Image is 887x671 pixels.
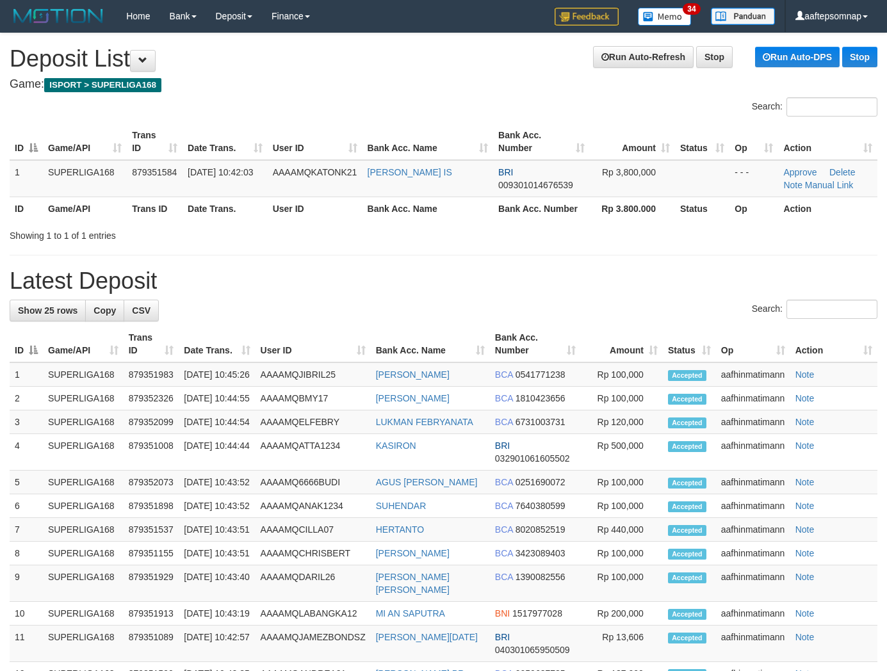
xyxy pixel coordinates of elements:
span: AAAAMQKATONK21 [273,167,357,177]
td: 1 [10,160,43,197]
a: AGUS [PERSON_NAME] [376,477,478,487]
td: aafhinmatimann [716,387,790,410]
span: Copy 3423089403 to clipboard [516,548,566,558]
td: SUPERLIGA168 [43,410,124,434]
h4: Game: [10,78,877,91]
td: 11 [10,626,43,662]
td: AAAAMQBMY17 [256,387,371,410]
a: Show 25 rows [10,300,86,321]
span: Accepted [668,501,706,512]
td: Rp 100,000 [581,387,662,410]
span: Copy 032901061605502 to clipboard [495,453,570,464]
th: User ID: activate to sort column ascending [268,124,362,160]
td: [DATE] 10:44:55 [179,387,255,410]
a: Manual Link [805,180,854,190]
td: 879351929 [124,565,179,602]
td: 5 [10,471,43,494]
th: ID: activate to sort column descending [10,326,43,362]
td: 4 [10,434,43,471]
td: [DATE] 10:43:40 [179,565,255,602]
a: Run Auto-DPS [755,47,840,67]
span: BCA [495,572,513,582]
td: SUPERLIGA168 [43,518,124,542]
th: Action: activate to sort column ascending [778,124,877,160]
span: Accepted [668,609,706,620]
td: aafhinmatimann [716,565,790,602]
td: 879351537 [124,518,179,542]
td: Rp 200,000 [581,602,662,626]
span: Accepted [668,633,706,643]
th: Bank Acc. Name [362,197,493,220]
th: Bank Acc. Name: activate to sort column ascending [371,326,490,362]
span: Copy 6731003731 to clipboard [516,417,566,427]
span: Copy 8020852519 to clipboard [516,524,566,535]
a: Note [795,417,815,427]
img: MOTION_logo.png [10,6,107,26]
span: BCA [495,501,513,511]
td: AAAAMQCILLA07 [256,518,371,542]
a: MI AN SAPUTRA [376,608,445,618]
th: Bank Acc. Number: activate to sort column ascending [490,326,582,362]
input: Search: [786,300,877,319]
a: Note [783,180,802,190]
td: SUPERLIGA168 [43,471,124,494]
th: Bank Acc. Number [493,197,590,220]
a: Note [795,369,815,380]
td: SUPERLIGA168 [43,565,124,602]
td: aafhinmatimann [716,518,790,542]
td: SUPERLIGA168 [43,626,124,662]
span: Accepted [668,441,706,452]
span: Accepted [668,370,706,381]
td: 879352073 [124,471,179,494]
span: 34 [683,3,700,15]
th: Action: activate to sort column ascending [790,326,877,362]
h1: Latest Deposit [10,268,877,294]
span: BCA [495,548,513,558]
a: Approve [783,167,817,177]
span: Copy 7640380599 to clipboard [516,501,566,511]
td: [DATE] 10:44:44 [179,434,255,471]
span: BCA [495,393,513,403]
td: aafhinmatimann [716,542,790,565]
td: [DATE] 10:43:51 [179,518,255,542]
a: LUKMAN FEBRYANATA [376,417,473,427]
td: [DATE] 10:44:54 [179,410,255,434]
td: Rp 120,000 [581,410,662,434]
a: SUHENDAR [376,501,427,511]
img: Feedback.jpg [555,8,619,26]
td: 3 [10,410,43,434]
span: ISPORT > SUPERLIGA168 [44,78,161,92]
td: aafhinmatimann [716,410,790,434]
span: Accepted [668,417,706,428]
td: SUPERLIGA168 [43,387,124,410]
th: Amount: activate to sort column ascending [590,124,675,160]
th: Trans ID: activate to sort column ascending [124,326,179,362]
td: aafhinmatimann [716,471,790,494]
a: Delete [829,167,855,177]
th: Date Trans.: activate to sort column ascending [179,326,255,362]
td: 879351155 [124,542,179,565]
td: aafhinmatimann [716,602,790,626]
span: Copy 1517977028 to clipboard [512,608,562,618]
a: Note [795,501,815,511]
td: SUPERLIGA168 [43,494,124,518]
td: 879351089 [124,626,179,662]
th: Status: activate to sort column ascending [663,326,716,362]
a: Copy [85,300,124,321]
td: AAAAMQJAMEZBONDSZ [256,626,371,662]
td: aafhinmatimann [716,362,790,387]
th: Op: activate to sort column ascending [716,326,790,362]
td: aafhinmatimann [716,434,790,471]
a: Note [795,524,815,535]
th: Status: activate to sort column ascending [675,124,729,160]
th: Rp 3.800.000 [590,197,675,220]
span: BNI [495,608,510,618]
td: - - - [729,160,778,197]
div: Showing 1 to 1 of 1 entries [10,224,360,242]
td: SUPERLIGA168 [43,542,124,565]
td: 879351983 [124,362,179,387]
td: AAAAMQANAK1234 [256,494,371,518]
td: AAAAMQ6666BUDI [256,471,371,494]
a: Note [795,632,815,642]
td: SUPERLIGA168 [43,160,127,197]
